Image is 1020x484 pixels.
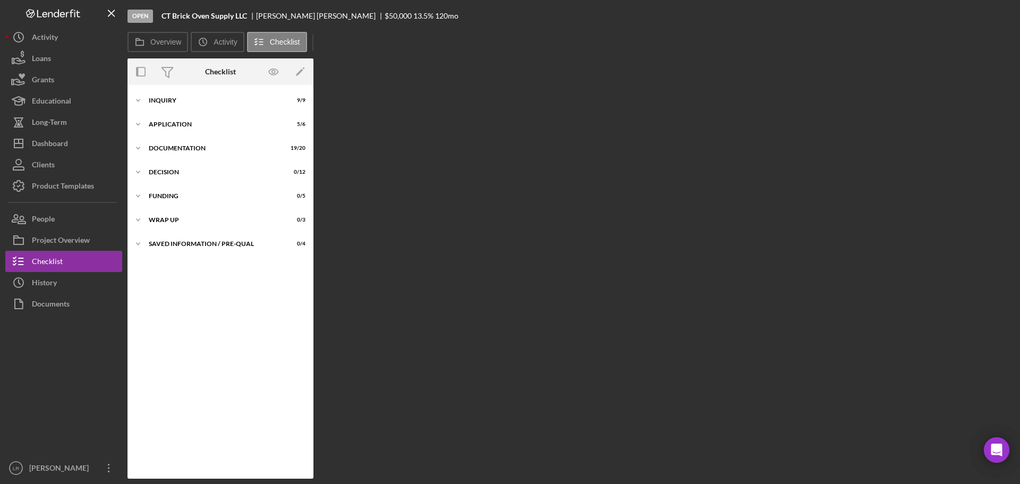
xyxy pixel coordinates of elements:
[286,97,305,104] div: 9 / 9
[5,112,122,133] button: Long-Term
[435,12,458,20] div: 120 mo
[286,241,305,247] div: 0 / 4
[32,272,57,296] div: History
[286,193,305,199] div: 0 / 5
[32,230,90,253] div: Project Overview
[149,97,279,104] div: Inquiry
[149,169,279,175] div: Decision
[149,121,279,128] div: Application
[149,193,279,199] div: Funding
[149,145,279,151] div: Documentation
[32,293,70,317] div: Documents
[32,27,58,50] div: Activity
[13,465,19,471] text: LR
[256,12,385,20] div: [PERSON_NAME] [PERSON_NAME]
[32,208,55,232] div: People
[127,32,188,52] button: Overview
[5,251,122,272] button: Checklist
[5,69,122,90] button: Grants
[286,121,305,128] div: 5 / 6
[5,90,122,112] button: Educational
[32,154,55,178] div: Clients
[32,251,63,275] div: Checklist
[413,12,433,20] div: 13.5 %
[5,175,122,197] button: Product Templates
[247,32,307,52] button: Checklist
[32,69,54,93] div: Grants
[214,38,237,46] label: Activity
[5,457,122,479] button: LR[PERSON_NAME]
[5,27,122,48] button: Activity
[5,208,122,230] button: People
[161,12,247,20] b: CT Brick Oven Supply LLC
[385,11,412,20] span: $50,000
[5,48,122,69] button: Loans
[32,90,71,114] div: Educational
[5,133,122,154] button: Dashboard
[286,217,305,223] div: 0 / 3
[286,169,305,175] div: 0 / 12
[127,10,153,23] div: Open
[150,38,181,46] label: Overview
[5,293,122,315] button: Documents
[191,32,244,52] button: Activity
[27,457,96,481] div: [PERSON_NAME]
[286,145,305,151] div: 19 / 20
[5,154,122,175] button: Clients
[32,112,67,135] div: Long-Term
[149,241,279,247] div: Saved Information / Pre-Qual
[205,67,236,76] div: Checklist
[270,38,300,46] label: Checklist
[32,133,68,157] div: Dashboard
[5,230,122,251] button: Project Overview
[32,48,51,72] div: Loans
[32,175,94,199] div: Product Templates
[149,217,279,223] div: Wrap up
[5,272,122,293] button: History
[984,437,1009,463] div: Open Intercom Messenger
